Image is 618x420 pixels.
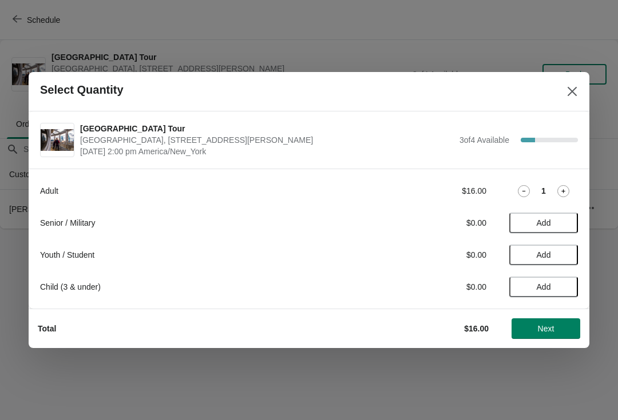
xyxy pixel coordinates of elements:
button: Add [509,245,578,265]
span: Next [538,324,554,333]
span: [GEOGRAPHIC_DATA], [STREET_ADDRESS][PERSON_NAME] [80,134,454,146]
span: [DATE] 2:00 pm America/New_York [80,146,454,157]
button: Next [512,318,580,339]
div: Child (3 & under) [40,281,358,293]
img: City Hall Tower Tour | City Hall Visitor Center, 1400 John F Kennedy Boulevard Suite 121, Philade... [41,129,74,151]
div: Youth / Student [40,249,358,261]
span: 3 of 4 Available [459,135,509,145]
span: Add [537,282,551,291]
h2: Select Quantity [40,83,124,97]
button: Close [562,81,583,102]
span: [GEOGRAPHIC_DATA] Tour [80,123,454,134]
div: $0.00 [381,249,486,261]
div: $0.00 [381,281,486,293]
div: $0.00 [381,217,486,229]
div: Senior / Military [40,217,358,229]
div: Adult [40,185,358,197]
span: Add [537,250,551,259]
button: Add [509,277,578,297]
strong: 1 [541,185,546,197]
button: Add [509,213,578,233]
strong: $16.00 [464,324,489,333]
strong: Total [38,324,56,333]
span: Add [537,218,551,227]
div: $16.00 [381,185,486,197]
